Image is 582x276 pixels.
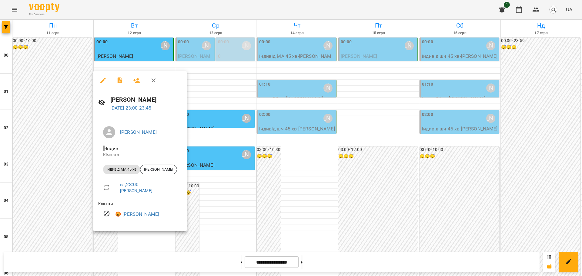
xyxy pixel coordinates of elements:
a: 😡 [PERSON_NAME] [115,211,159,218]
a: [DATE] 23:00-23:45 [110,105,152,111]
div: [PERSON_NAME] [140,165,177,174]
a: вт , 23:00 [120,182,139,187]
h6: [PERSON_NAME] [110,95,182,104]
p: Кімната [103,152,177,158]
svg: Візит скасовано [103,210,110,217]
ul: Клієнти [98,201,182,224]
span: - Індив [103,146,119,151]
span: [PERSON_NAME] [140,167,177,172]
a: [PERSON_NAME] [120,129,157,135]
a: [PERSON_NAME] [120,188,152,193]
span: індивід МА 45 хв [103,167,140,172]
